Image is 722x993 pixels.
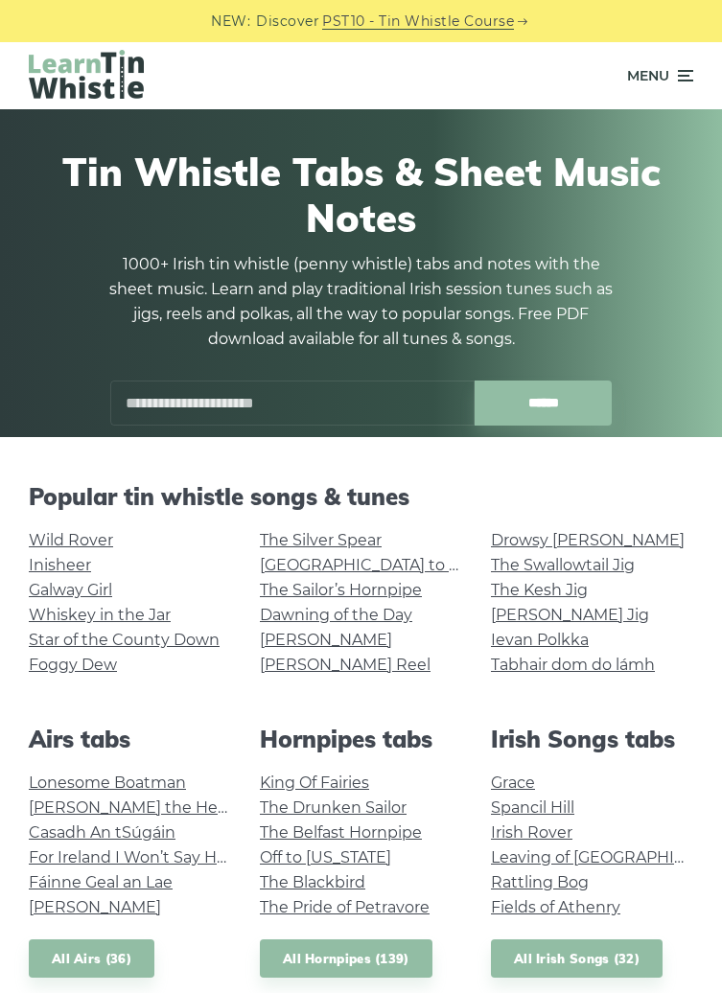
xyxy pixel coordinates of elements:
[29,483,693,511] h2: Popular tin whistle songs & tunes
[491,556,635,574] a: The Swallowtail Jig
[491,774,535,792] a: Grace
[38,149,684,241] h1: Tin Whistle Tabs & Sheet Music Notes
[491,631,589,649] a: Ievan Polkka
[491,898,620,916] a: Fields of Athenry
[491,823,572,842] a: Irish Rover
[29,656,117,674] a: Foggy Dew
[260,774,369,792] a: King Of Fairies
[260,656,431,674] a: [PERSON_NAME] Reel
[29,606,171,624] a: Whiskey in the Jar
[260,798,407,817] a: The Drunken Sailor
[260,726,462,753] h2: Hornpipes tabs
[260,531,382,549] a: The Silver Spear
[103,252,620,352] p: 1000+ Irish tin whistle (penny whistle) tabs and notes with the sheet music. Learn and play tradi...
[260,848,391,866] a: Off to [US_STATE]
[260,606,412,624] a: Dawning of the Day
[491,606,649,624] a: [PERSON_NAME] Jig
[491,726,693,753] h2: Irish Songs tabs
[29,798,233,817] a: [PERSON_NAME] the Hero
[29,774,186,792] a: Lonesome Boatman
[29,873,173,891] a: Fáinne Geal an Lae
[491,531,685,549] a: Drowsy [PERSON_NAME]
[29,898,161,916] a: [PERSON_NAME]
[627,52,669,100] span: Menu
[491,939,663,979] a: All Irish Songs (32)
[491,798,574,817] a: Spancil Hill
[491,873,589,891] a: Rattling Bog
[29,823,175,842] a: Casadh An tSúgáin
[29,50,144,99] img: LearnTinWhistle.com
[491,656,655,674] a: Tabhair dom do lámh
[260,939,432,979] a: All Hornpipes (139)
[260,898,430,916] a: The Pride of Petravore
[260,556,614,574] a: [GEOGRAPHIC_DATA] to [GEOGRAPHIC_DATA]
[29,531,113,549] a: Wild Rover
[29,939,154,979] a: All Airs (36)
[29,581,112,599] a: Galway Girl
[260,873,365,891] a: The Blackbird
[260,581,422,599] a: The Sailor’s Hornpipe
[491,581,588,599] a: The Kesh Jig
[29,848,283,866] a: For Ireland I Won’t Say Her Name
[29,726,231,753] h2: Airs tabs
[29,631,220,649] a: Star of the County Down
[260,631,392,649] a: [PERSON_NAME]
[29,556,91,574] a: Inisheer
[260,823,422,842] a: The Belfast Hornpipe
